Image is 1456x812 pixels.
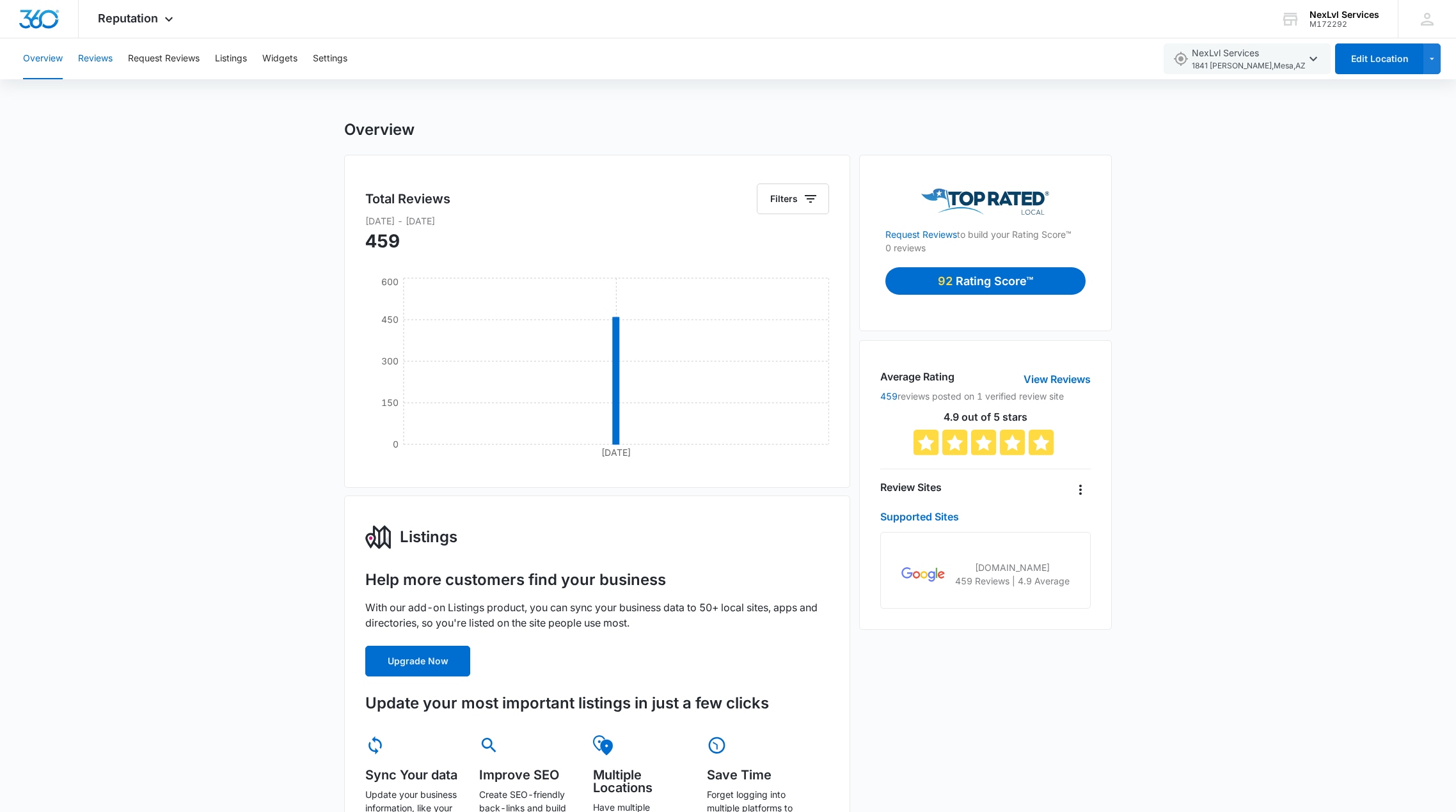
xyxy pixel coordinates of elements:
tspan: 300 [381,355,399,366]
h5: Improve SEO [479,769,575,781]
button: Overview [23,38,63,79]
p: 0 reviews [885,241,1086,254]
p: 459 Reviews | 4.9 Average [955,574,1070,588]
div: account id [1310,20,1379,29]
span: 1841 [PERSON_NAME] , Mesa , AZ [1192,60,1306,72]
button: Listings [215,38,247,79]
button: Upgrade Now [365,646,470,676]
p: With our add-on Listings product, you can sync your business data to 50+ local sites, apps and di... [365,600,829,630]
p: 92 [938,272,956,290]
p: reviews posted on 1 verified review site [880,389,1091,403]
span: NexLvl Services [1192,46,1306,72]
h5: Sync Your data [365,769,461,781]
h3: Update your most important listings in just a few clicks [365,692,829,715]
span: 459 [365,230,400,252]
h4: Review Sites [880,480,942,495]
a: Request Reviews [885,229,957,240]
p: [DOMAIN_NAME] [955,561,1070,574]
p: 4.9 out of 5 stars [880,412,1091,422]
a: View Reviews [1024,371,1091,387]
h4: Average Rating [880,369,954,384]
a: Supported Sites [880,510,959,523]
h5: Total Reviews [365,189,450,208]
p: to build your Rating Score™ [885,215,1086,241]
button: Settings [313,38,347,79]
tspan: 0 [393,439,399,449]
button: Reviews [78,38,113,79]
button: Filters [757,183,829,214]
h5: Save Time [707,769,803,781]
button: Widgets [262,38,297,79]
tspan: 600 [381,276,399,287]
tspan: [DATE] [601,447,631,458]
button: Request Reviews [128,38,200,79]
p: Rating Score™ [956,272,1033,290]
h5: Multiple Locations [593,769,689,794]
button: Edit Location [1335,43,1423,74]
h3: Listings [400,526,457,549]
img: Top Rated Local Logo [921,189,1049,215]
a: 459 [880,391,898,402]
span: Reputation [98,12,158,25]
div: account name [1310,10,1379,20]
button: Overflow Menu [1070,480,1091,500]
p: [DATE] - [DATE] [365,214,829,228]
tspan: 150 [381,397,399,408]
h1: Help more customers find your business [365,570,666,589]
h1: Overview [344,120,415,139]
tspan: 450 [381,314,399,325]
button: NexLvl Services1841 [PERSON_NAME],Mesa,AZ [1164,43,1331,74]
